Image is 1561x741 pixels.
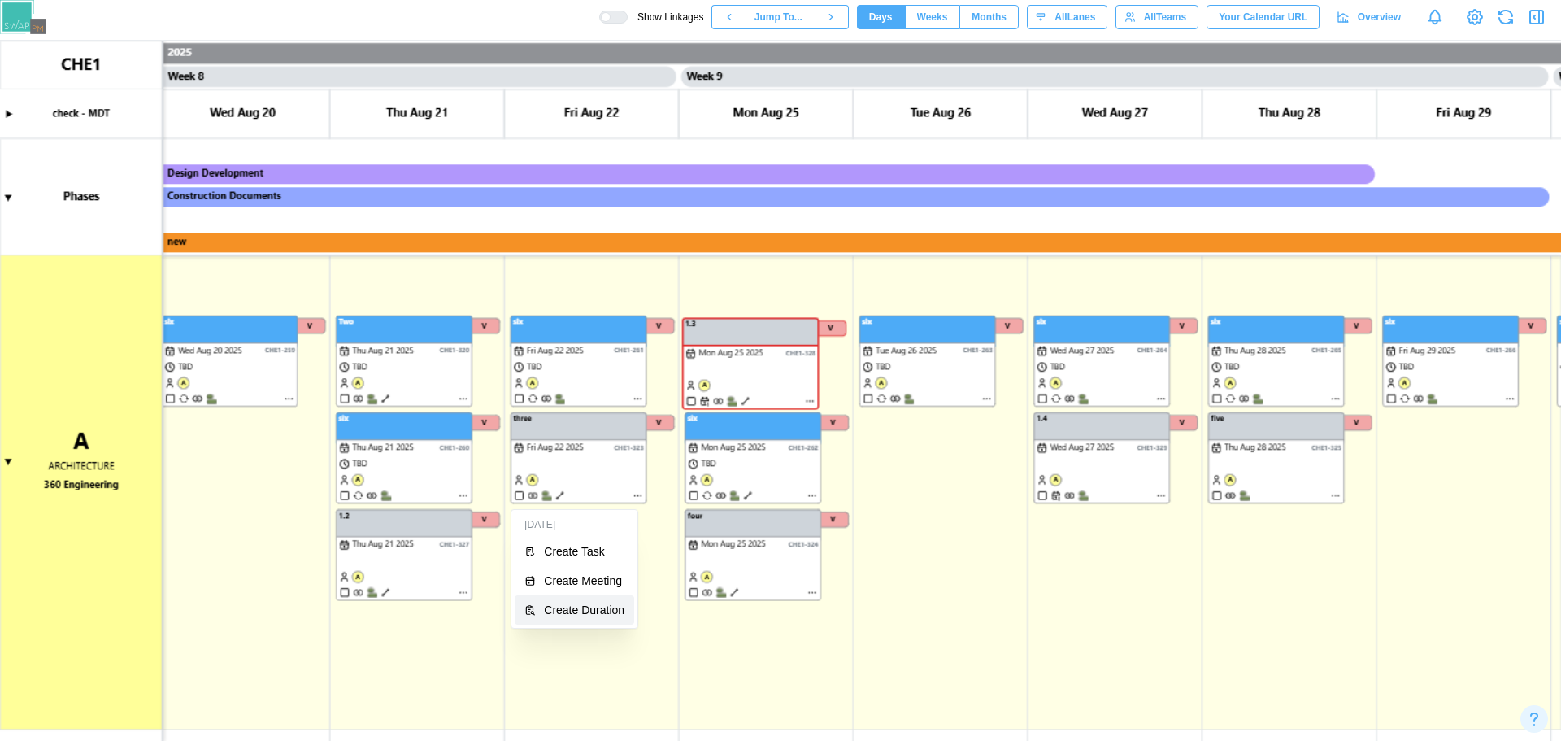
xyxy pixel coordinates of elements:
[917,6,948,28] span: Weeks
[544,545,624,558] div: Create Task
[1421,3,1449,31] a: Notifications
[544,574,624,587] div: Create Meeting
[1463,6,1486,28] a: View Project
[1207,5,1320,29] button: Your Calendar URL
[1358,6,1401,28] span: Overview
[869,6,893,28] span: Days
[746,5,813,29] button: Jump To...
[905,5,960,29] button: Weeks
[1328,5,1413,29] a: Overview
[1219,6,1307,28] span: Your Calendar URL
[754,6,802,28] span: Jump To...
[959,5,1019,29] button: Months
[1494,6,1517,28] button: Refresh Grid
[1027,5,1107,29] button: AllLanes
[1525,6,1548,28] button: Open Drawer
[628,11,703,24] span: Show Linkages
[1054,6,1095,28] span: All Lanes
[1144,6,1186,28] span: All Teams
[1115,5,1198,29] button: AllTeams
[544,604,624,617] div: Create Duration
[972,6,1007,28] span: Months
[515,513,634,537] div: [DATE]
[857,5,905,29] button: Days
